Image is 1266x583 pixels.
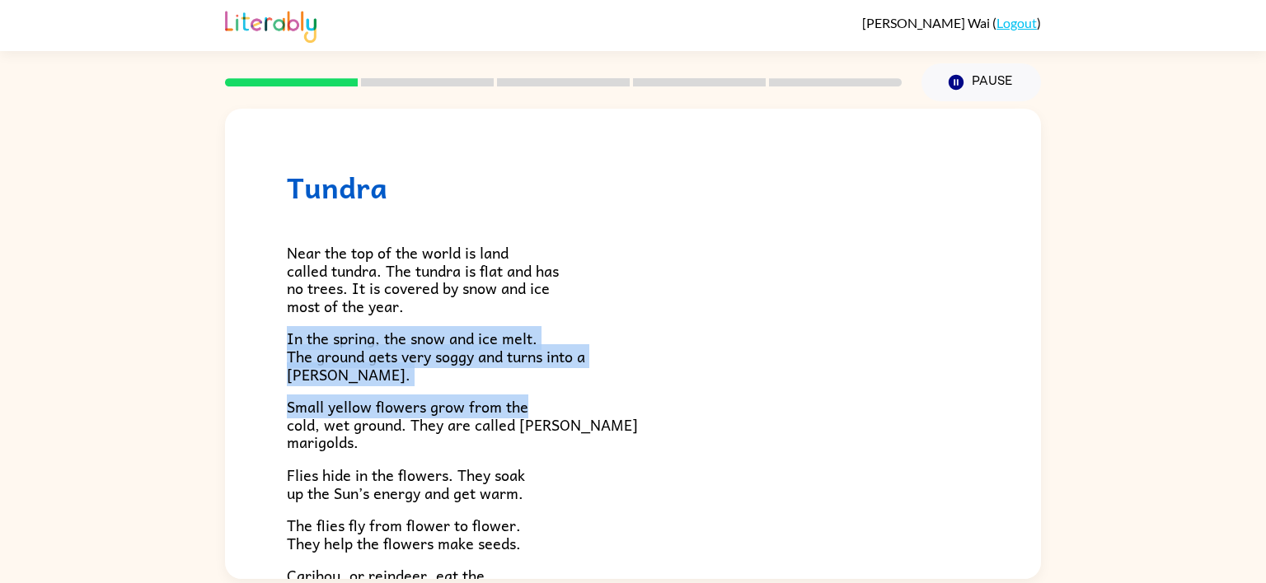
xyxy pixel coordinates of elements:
h1: Tundra [287,170,979,204]
span: [PERSON_NAME] Wai [862,15,992,30]
span: The flies fly from flower to flower. They help the flowers make seeds. [287,513,521,555]
button: Pause [921,63,1041,101]
span: In the spring, the snow and ice melt. The ground gets very soggy and turns into a [PERSON_NAME]. [287,326,585,385]
img: Literably [225,7,316,43]
div: ( ) [862,15,1041,30]
span: Near the top of the world is land called tundra. The tundra is flat and has no trees. It is cover... [287,240,559,318]
span: Flies hide in the flowers. They soak up the Sun’s energy and get warm. [287,463,525,505]
a: Logout [996,15,1037,30]
span: Small yellow flowers grow from the cold, wet ground. They are called [PERSON_NAME] marigolds. [287,394,638,454]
